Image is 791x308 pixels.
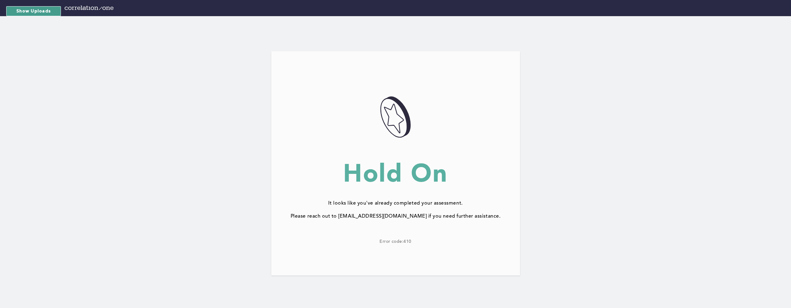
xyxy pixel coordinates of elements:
div: It looks like you've already completed your assessment. [271,201,520,206]
div: Please reach out to [EMAIL_ADDRESS][DOMAIN_NAME] if you need further assistance. [271,214,520,219]
img: tenant-logo-c1.png [65,6,113,10]
div: Hold On [271,161,520,186]
button: Show Uploads [6,6,61,16]
div: Error code: 410 [379,239,412,244]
